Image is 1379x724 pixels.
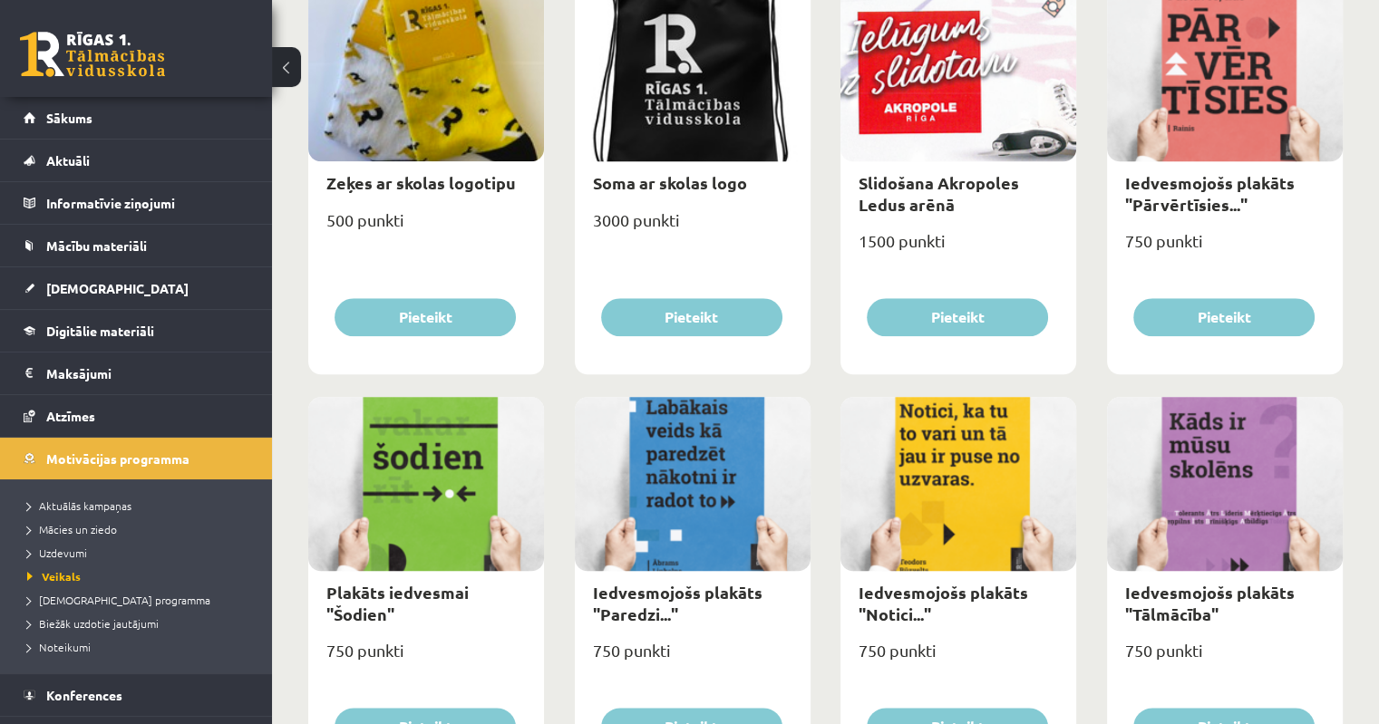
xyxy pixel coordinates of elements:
[1107,635,1343,681] div: 750 punkti
[601,298,782,336] button: Pieteikt
[24,395,249,437] a: Atzīmes
[27,592,254,608] a: [DEMOGRAPHIC_DATA] programma
[27,569,81,584] span: Veikals
[326,172,516,193] a: Zeķes ar skolas logotipu
[27,615,254,632] a: Biežāk uzdotie jautājumi
[308,205,544,250] div: 500 punkti
[27,616,159,631] span: Biežāk uzdotie jautājumi
[335,298,516,336] button: Pieteikt
[840,226,1076,271] div: 1500 punkti
[593,582,762,623] a: Iedvesmojošs plakāts "Paredzi..."
[24,140,249,181] a: Aktuāli
[1107,226,1343,271] div: 750 punkti
[27,545,87,560] span: Uzdevumi
[326,582,469,623] a: Plakāts iedvesmai "Šodien"
[46,152,90,169] span: Aktuāli
[840,635,1076,681] div: 750 punkti
[308,635,544,681] div: 750 punkti
[1133,298,1315,336] button: Pieteikt
[1125,172,1295,214] a: Iedvesmojošs plakāts "Pārvērtīsies..."
[27,593,210,607] span: [DEMOGRAPHIC_DATA] programma
[24,267,249,309] a: [DEMOGRAPHIC_DATA]
[27,640,91,654] span: Noteikumi
[1125,582,1295,623] a: Iedvesmojošs plakāts "Tālmācība"
[859,582,1028,623] a: Iedvesmojošs plakāts "Notici..."
[46,450,189,467] span: Motivācijas programma
[46,352,249,394] legend: Maksājumi
[27,568,254,584] a: Veikals
[46,280,189,296] span: [DEMOGRAPHIC_DATA]
[859,172,1019,214] a: Slidošana Akropoles Ledus arēnā
[27,545,254,561] a: Uzdevumi
[27,498,131,513] span: Aktuālās kampaņas
[24,182,249,224] a: Informatīvie ziņojumi
[27,521,254,537] a: Mācies un ziedo
[24,97,249,139] a: Sākums
[27,639,254,655] a: Noteikumi
[24,674,249,716] a: Konferences
[575,635,811,681] div: 750 punkti
[24,352,249,394] a: Maksājumi
[24,310,249,352] a: Digitālie materiāli
[46,408,95,424] span: Atzīmes
[24,225,249,266] a: Mācību materiāli
[27,497,254,514] a: Aktuālās kampaņas
[24,438,249,479] a: Motivācijas programma
[867,298,1048,336] button: Pieteikt
[46,687,122,703] span: Konferences
[46,323,154,339] span: Digitālie materiāli
[593,172,747,193] a: Soma ar skolas logo
[46,110,92,126] span: Sākums
[575,205,811,250] div: 3000 punkti
[46,182,249,224] legend: Informatīvie ziņojumi
[20,32,165,77] a: Rīgas 1. Tālmācības vidusskola
[46,237,147,254] span: Mācību materiāli
[27,522,117,536] span: Mācies un ziedo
